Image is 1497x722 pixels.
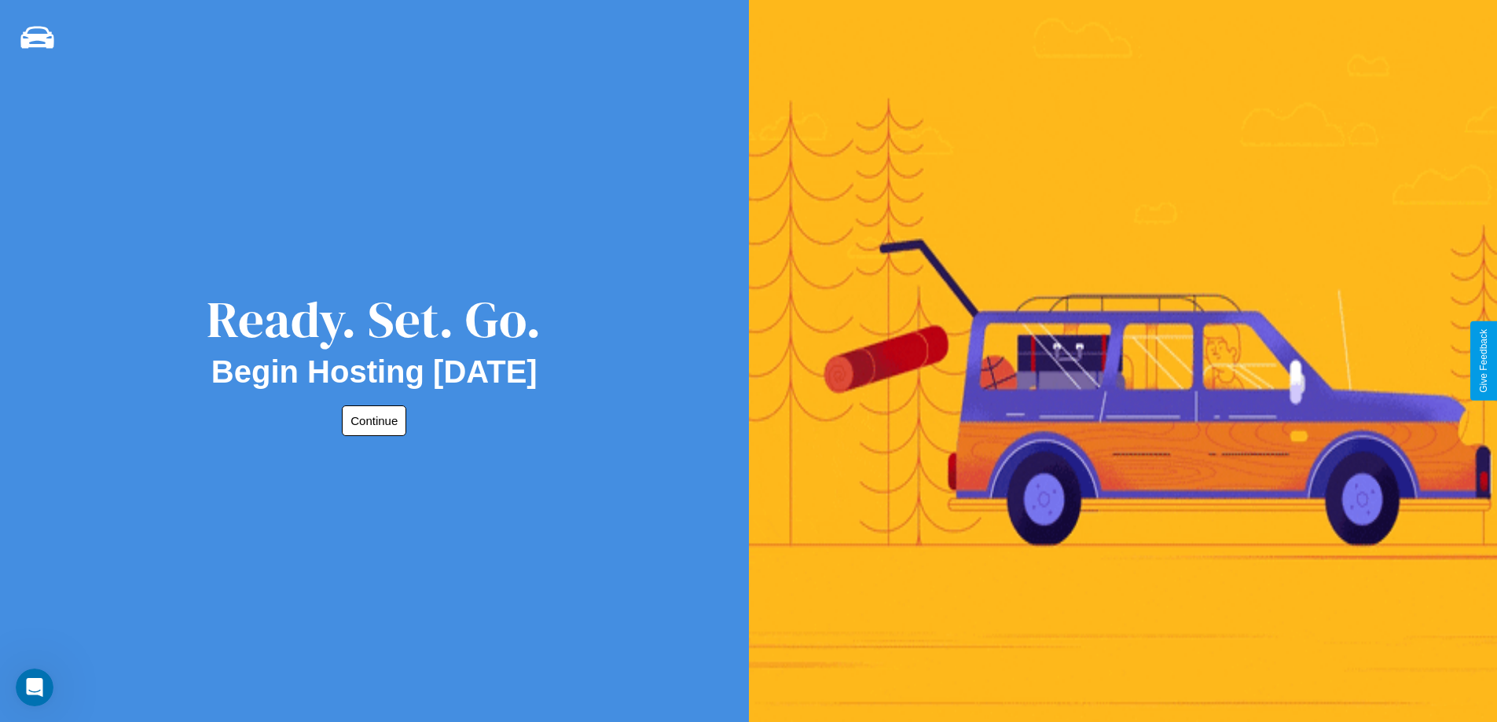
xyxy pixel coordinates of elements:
h2: Begin Hosting [DATE] [211,354,538,390]
button: Continue [342,405,406,436]
div: Give Feedback [1478,329,1489,393]
div: Ready. Set. Go. [207,284,541,354]
iframe: Intercom live chat [16,669,53,706]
